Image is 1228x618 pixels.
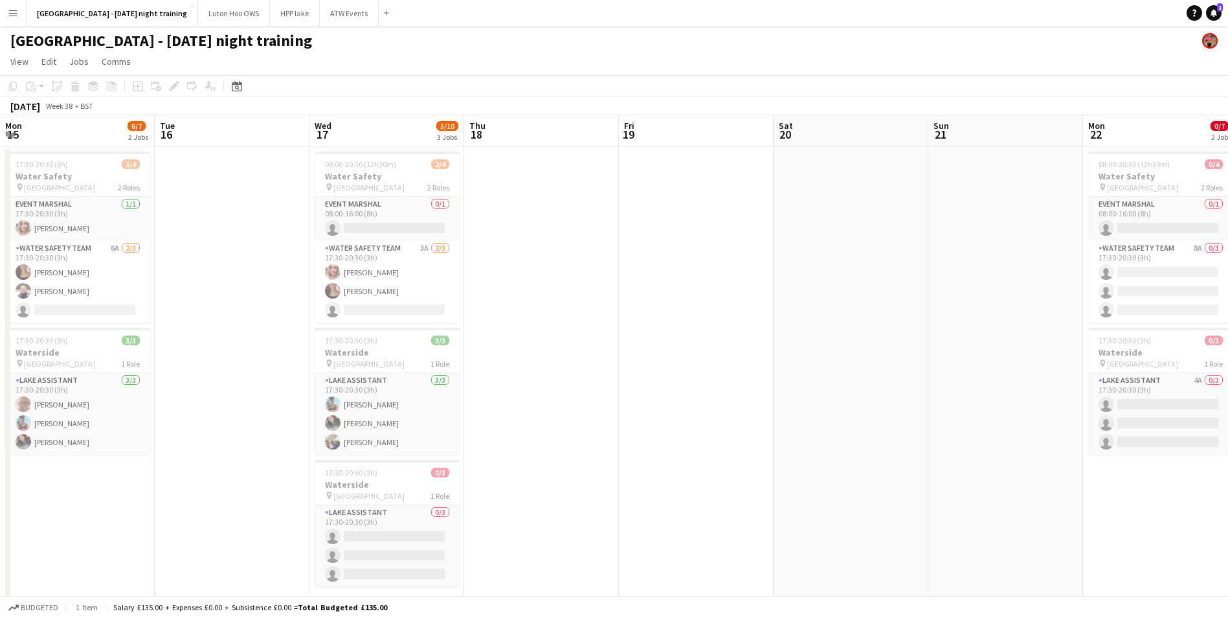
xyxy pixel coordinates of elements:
[779,120,793,132] span: Sat
[5,373,150,455] app-card-role: Lake Assistant3/317:30-20:30 (3h)[PERSON_NAME][PERSON_NAME][PERSON_NAME]
[431,159,449,169] span: 2/4
[16,159,68,169] span: 17:30-20:30 (3h)
[430,491,449,501] span: 1 Role
[118,183,140,192] span: 2 Roles
[5,152,150,323] app-job-card: 17:30-20:30 (3h)3/4Water Safety [GEOGRAPHIC_DATA]2 RolesEvent Marshal1/117:30-20:30 (3h)[PERSON_N...
[315,505,460,587] app-card-role: Lake Assistant0/317:30-20:30 (3h)
[427,183,449,192] span: 2 Roles
[10,31,312,51] h1: [GEOGRAPHIC_DATA] - [DATE] night training
[430,359,449,369] span: 1 Role
[5,328,150,455] app-job-card: 17:30-20:30 (3h)3/3Waterside [GEOGRAPHIC_DATA]1 RoleLake Assistant3/317:30-20:30 (3h)[PERSON_NAME...
[36,53,61,70] a: Edit
[431,336,449,345] span: 3/3
[6,601,60,615] button: Budgeted
[270,1,320,26] button: HPP lake
[1088,120,1105,132] span: Mon
[315,460,460,587] app-job-card: 17:30-20:30 (3h)0/3Waterside [GEOGRAPHIC_DATA]1 RoleLake Assistant0/317:30-20:30 (3h)
[1107,183,1178,192] span: [GEOGRAPHIC_DATA]
[24,183,95,192] span: [GEOGRAPHIC_DATA]
[10,56,28,67] span: View
[777,127,793,142] span: 20
[1205,336,1223,345] span: 0/3
[160,120,175,132] span: Tue
[315,241,460,323] app-card-role: Water Safety Team3A2/317:30-20:30 (3h)[PERSON_NAME][PERSON_NAME]
[315,152,460,323] app-job-card: 08:00-20:30 (12h30m)2/4Water Safety [GEOGRAPHIC_DATA]2 RolesEvent Marshal0/108:00-16:00 (8h) Wate...
[320,1,379,26] button: ATW Events
[298,602,387,612] span: Total Budgeted £135.00
[27,1,198,26] button: [GEOGRAPHIC_DATA] - [DATE] night training
[5,197,150,241] app-card-role: Event Marshal1/117:30-20:30 (3h)[PERSON_NAME]
[436,121,458,131] span: 5/10
[315,120,331,132] span: Wed
[333,183,405,192] span: [GEOGRAPHIC_DATA]
[1086,127,1105,142] span: 22
[5,170,150,182] h3: Water Safety
[21,603,58,612] span: Budgeted
[1206,5,1222,21] a: 1
[315,170,460,182] h3: Water Safety
[1217,3,1223,12] span: 1
[333,491,405,501] span: [GEOGRAPHIC_DATA]
[80,101,93,111] div: BST
[437,132,458,142] div: 3 Jobs
[96,53,136,70] a: Comms
[128,132,148,142] div: 2 Jobs
[102,56,131,67] span: Comms
[1201,183,1223,192] span: 2 Roles
[1205,159,1223,169] span: 0/4
[315,197,460,241] app-card-role: Event Marshal0/108:00-16:00 (8h)
[10,100,40,113] div: [DATE]
[933,120,949,132] span: Sun
[624,120,634,132] span: Fri
[1107,359,1178,369] span: [GEOGRAPHIC_DATA]
[121,359,140,369] span: 1 Role
[113,602,387,612] div: Salary £135.00 + Expenses £0.00 + Subsistence £0.00 =
[5,53,34,70] a: View
[315,479,460,490] h3: Waterside
[325,159,396,169] span: 08:00-20:30 (12h30m)
[1099,159,1170,169] span: 08:00-20:30 (12h30m)
[122,336,140,345] span: 3/3
[158,127,175,142] span: 16
[622,127,634,142] span: 19
[325,468,377,477] span: 17:30-20:30 (3h)
[5,241,150,323] app-card-role: Water Safety Team6A2/317:30-20:30 (3h)[PERSON_NAME][PERSON_NAME]
[469,120,486,132] span: Thu
[198,1,270,26] button: Luton Hoo OWS
[333,359,405,369] span: [GEOGRAPHIC_DATA]
[71,602,102,612] span: 1 item
[315,328,460,455] app-job-card: 17:30-20:30 (3h)3/3Waterside [GEOGRAPHIC_DATA]1 RoleLake Assistant3/317:30-20:30 (3h)[PERSON_NAME...
[43,101,75,111] span: Week 38
[41,56,56,67] span: Edit
[16,336,68,345] span: 17:30-20:30 (3h)
[3,127,22,142] span: 15
[5,347,150,358] h3: Waterside
[24,359,95,369] span: [GEOGRAPHIC_DATA]
[1204,359,1223,369] span: 1 Role
[122,159,140,169] span: 3/4
[325,336,377,345] span: 17:30-20:30 (3h)
[932,127,949,142] span: 21
[431,468,449,477] span: 0/3
[128,121,146,131] span: 6/7
[467,127,486,142] span: 18
[313,127,331,142] span: 17
[1099,336,1151,345] span: 17:30-20:30 (3h)
[315,373,460,455] app-card-role: Lake Assistant3/317:30-20:30 (3h)[PERSON_NAME][PERSON_NAME][PERSON_NAME]
[5,120,22,132] span: Mon
[69,56,89,67] span: Jobs
[64,53,94,70] a: Jobs
[1202,33,1218,49] app-user-avatar: ATW Racemakers
[315,347,460,358] h3: Waterside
